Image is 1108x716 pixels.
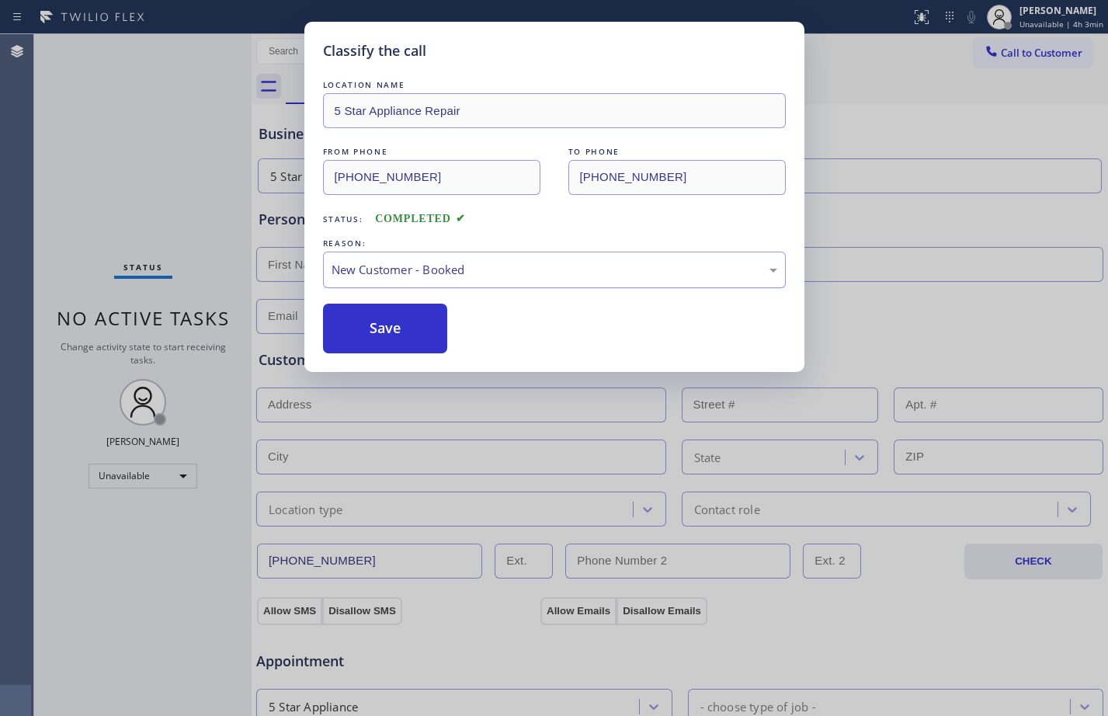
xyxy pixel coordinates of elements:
[375,213,465,224] span: COMPLETED
[323,235,786,252] div: REASON:
[323,77,786,93] div: LOCATION NAME
[323,160,540,195] input: From phone
[568,144,786,160] div: TO PHONE
[323,214,363,224] span: Status:
[323,40,426,61] h5: Classify the call
[332,261,777,279] div: New Customer - Booked
[323,304,448,353] button: Save
[323,144,540,160] div: FROM PHONE
[568,160,786,195] input: To phone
